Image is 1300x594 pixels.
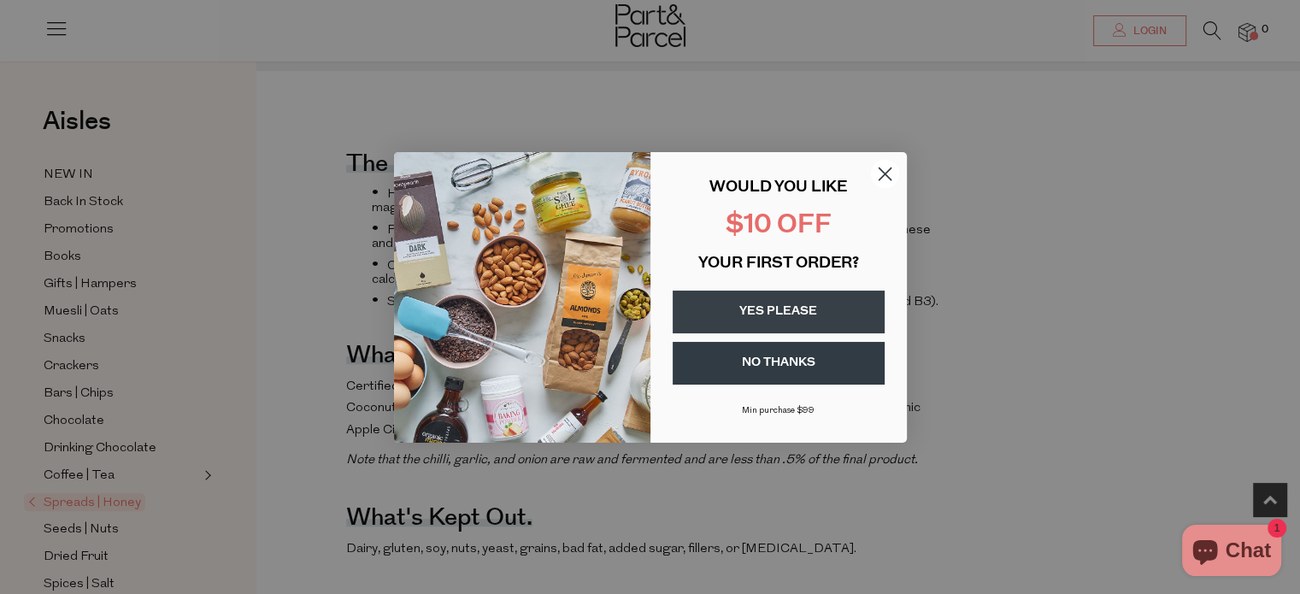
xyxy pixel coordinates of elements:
button: YES PLEASE [673,291,885,333]
button: NO THANKS [673,342,885,385]
span: YOUR FIRST ORDER? [698,256,859,272]
img: 43fba0fb-7538-40bc-babb-ffb1a4d097bc.jpeg [394,152,650,443]
inbox-online-store-chat: Shopify online store chat [1177,525,1286,580]
span: $10 OFF [726,213,832,239]
span: Min purchase $99 [742,406,815,415]
span: WOULD YOU LIKE [709,180,847,196]
button: Close dialog [870,159,900,189]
